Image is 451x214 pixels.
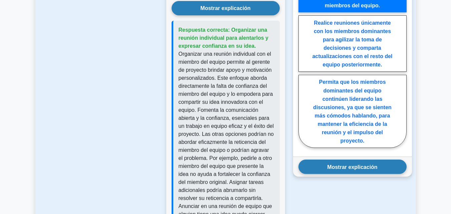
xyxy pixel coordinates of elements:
[313,79,392,144] font: Permita que los miembros dominantes del equipo continúen liderando las discusiones, ya que se sie...
[298,160,407,174] button: Mostrar explicación
[172,1,280,15] button: Mostrar explicación
[327,164,377,170] font: Mostrar explicación
[179,27,268,49] font: Respuesta correcta: Organizar una reunión individual para alentarlos y expresar confianza en su i...
[312,20,392,67] font: Realice reuniones únicamente con los miembros dominantes para agilizar la toma de decisiones y co...
[200,5,250,11] font: Mostrar explicación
